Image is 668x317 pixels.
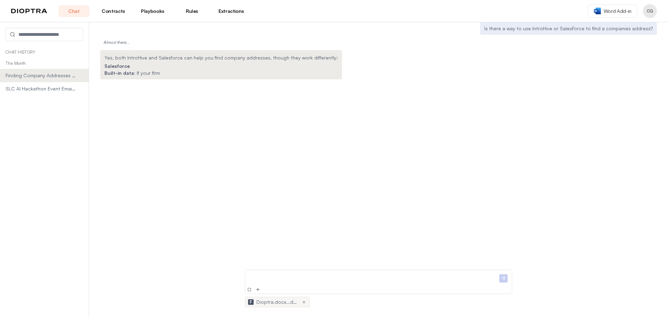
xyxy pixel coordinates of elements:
img: word [594,8,601,14]
span: : If your firm [134,70,160,76]
span: Word Add-in [604,8,631,15]
a: Rules [176,5,207,17]
img: New Conversation [247,287,252,292]
a: Playbooks [137,5,168,17]
div: Almost there ... [100,38,657,47]
button: Profile menu [643,4,657,18]
a: Contracts [98,5,129,17]
a: Chat [58,5,89,17]
img: Send [499,274,508,283]
button: New Conversation [246,286,253,293]
strong: Salesforce [104,63,130,69]
p: Chat History [6,49,83,55]
span: Finding Company Addresses in IntroHive or Salesforce [6,72,75,79]
a: Extractions [216,5,247,17]
span: Dioptra.docx...docx [256,299,298,306]
button: × [301,299,307,305]
p: Is there a way to use IntroHive or SalesForce to find a companies address? [484,25,653,32]
button: Add Files [254,286,261,293]
strong: Built-in data [104,70,134,76]
p: Yes, both IntroHive and Salesforce can help you find company addresses, though they work differen... [104,54,338,61]
img: logo [11,9,47,14]
a: Word Add-in [588,5,637,18]
span: F [250,299,252,305]
img: Add Files [255,287,261,292]
span: SLC AI Hackathon Event Email Draft [6,85,75,92]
